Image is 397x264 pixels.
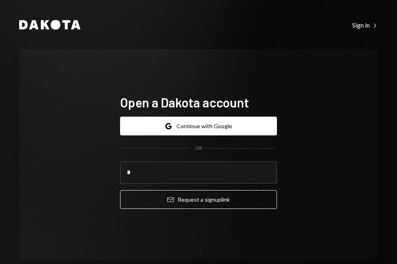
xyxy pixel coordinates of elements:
[352,20,378,29] a: Sign in
[120,190,277,209] button: Request a signuplink
[352,21,378,29] div: Sign in
[195,145,202,152] div: OR
[120,117,277,135] button: Continue with Google
[120,94,277,110] h1: Open a Dakota account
